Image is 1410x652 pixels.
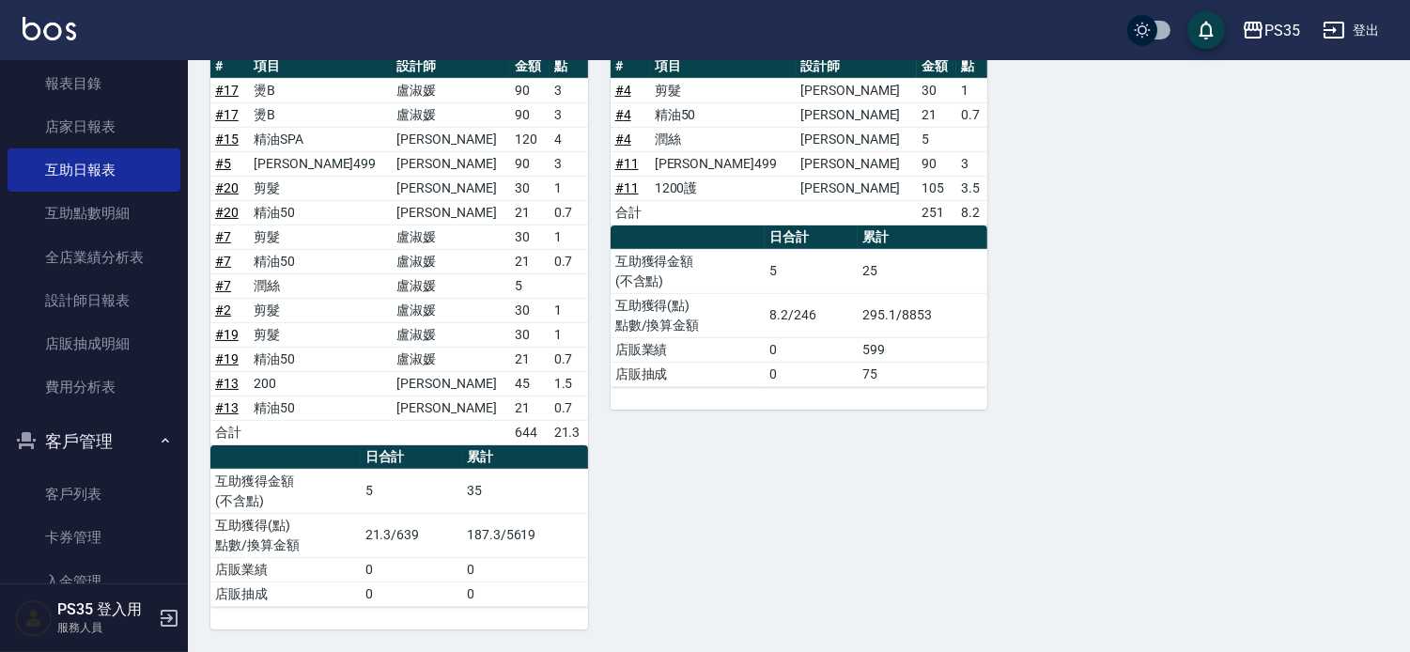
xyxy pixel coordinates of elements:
[215,156,231,171] a: #5
[392,249,510,273] td: 盧淑媛
[510,102,549,127] td: 90
[650,151,796,176] td: [PERSON_NAME]499
[215,351,239,366] a: #19
[249,225,392,249] td: 剪髮
[462,445,588,470] th: 累計
[765,293,858,337] td: 8.2/246
[210,420,249,444] td: 合計
[392,273,510,298] td: 盧淑媛
[510,322,549,347] td: 30
[210,445,588,607] table: a dense table
[550,396,588,420] td: 0.7
[1315,13,1387,48] button: 登出
[57,600,153,619] h5: PS35 登入用
[796,127,917,151] td: [PERSON_NAME]
[765,337,858,362] td: 0
[8,62,180,105] a: 報表目錄
[249,54,392,79] th: 項目
[550,127,588,151] td: 4
[462,469,588,513] td: 35
[215,205,239,220] a: #20
[611,337,766,362] td: 店販業績
[15,599,53,637] img: Person
[550,420,588,444] td: 21.3
[650,176,796,200] td: 1200護
[765,225,858,250] th: 日合計
[361,513,462,557] td: 21.3/639
[392,371,510,396] td: [PERSON_NAME]
[858,249,987,293] td: 25
[510,151,549,176] td: 90
[550,200,588,225] td: 0.7
[215,400,239,415] a: #13
[1187,11,1225,49] button: save
[510,78,549,102] td: 90
[8,236,180,279] a: 全店業績分析表
[392,347,510,371] td: 盧淑媛
[361,445,462,470] th: 日合計
[510,347,549,371] td: 21
[796,78,917,102] td: [PERSON_NAME]
[392,396,510,420] td: [PERSON_NAME]
[361,469,462,513] td: 5
[650,102,796,127] td: 精油50
[8,560,180,603] a: 入金管理
[8,516,180,559] a: 卡券管理
[361,582,462,606] td: 0
[215,303,231,318] a: #2
[611,249,766,293] td: 互助獲得金額 (不含點)
[1234,11,1308,50] button: PS35
[550,176,588,200] td: 1
[510,420,549,444] td: 644
[615,132,631,147] a: #4
[550,347,588,371] td: 0.7
[550,102,588,127] td: 3
[858,362,987,386] td: 75
[510,127,549,151] td: 120
[215,278,231,293] a: #7
[550,54,588,79] th: 點
[23,17,76,40] img: Logo
[392,151,510,176] td: [PERSON_NAME]
[917,78,956,102] td: 30
[510,298,549,322] td: 30
[249,78,392,102] td: 燙B
[858,337,987,362] td: 599
[210,469,361,513] td: 互助獲得金額 (不含點)
[215,254,231,269] a: #7
[615,83,631,98] a: #4
[550,78,588,102] td: 3
[249,102,392,127] td: 燙B
[8,279,180,322] a: 設計師日報表
[57,619,153,636] p: 服務人員
[956,102,987,127] td: 0.7
[8,192,180,235] a: 互助點數明細
[249,151,392,176] td: [PERSON_NAME]499
[611,362,766,386] td: 店販抽成
[510,249,549,273] td: 21
[249,200,392,225] td: 精油50
[917,127,956,151] td: 5
[510,54,549,79] th: 金額
[215,180,239,195] a: #20
[392,54,510,79] th: 設計師
[550,298,588,322] td: 1
[249,347,392,371] td: 精油50
[550,371,588,396] td: 1.5
[765,249,858,293] td: 5
[611,54,650,79] th: #
[462,557,588,582] td: 0
[462,513,588,557] td: 187.3/5619
[956,54,987,79] th: 點
[917,176,956,200] td: 105
[611,200,650,225] td: 合計
[210,54,249,79] th: #
[8,365,180,409] a: 費用分析表
[510,371,549,396] td: 45
[8,417,180,466] button: 客戶管理
[249,322,392,347] td: 剪髮
[510,176,549,200] td: 30
[510,225,549,249] td: 30
[215,107,239,122] a: #17
[361,557,462,582] td: 0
